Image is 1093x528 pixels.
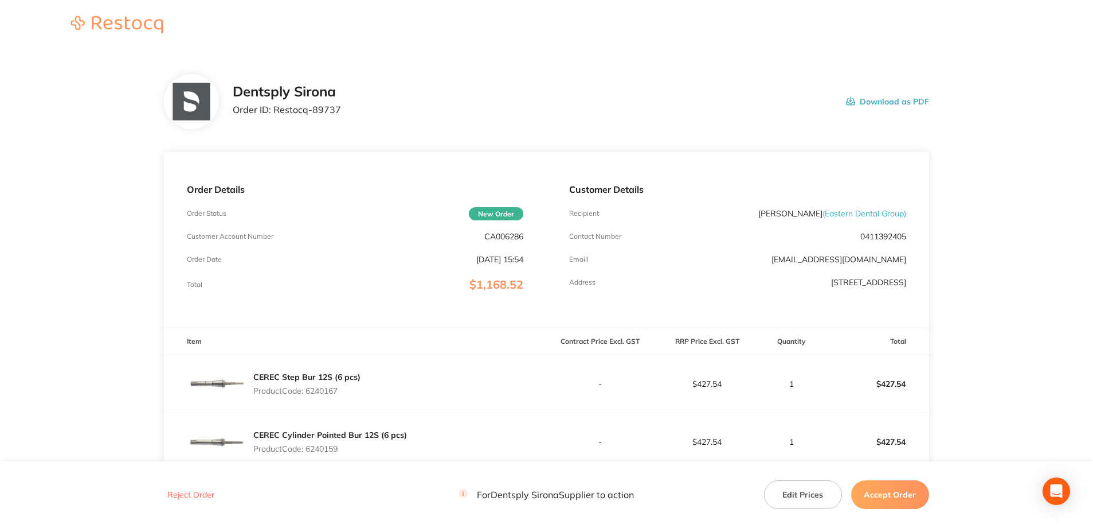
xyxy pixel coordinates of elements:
span: $1,168.52 [469,277,523,292]
img: bDlrY3d0NA [187,355,244,413]
p: CA006286 [484,232,523,241]
p: $427.54 [654,437,760,447]
p: Address [569,278,596,286]
h2: Dentsply Sirona [233,84,341,100]
th: Quantity [761,328,822,355]
button: Reject Order [164,490,218,500]
p: Customer Account Number [187,232,273,240]
p: Contact Number [569,232,621,240]
p: [STREET_ADDRESS] [831,278,906,287]
th: Contract Price Excl. GST [546,328,653,355]
p: Order Details [187,184,523,195]
a: CEREC Cylinder Pointed Bur 12S (6 pcs) [253,430,407,440]
p: 1 [761,437,821,447]
p: Total [187,281,202,289]
th: RRP Price Excl. GST [653,328,761,355]
p: $427.54 [654,379,760,389]
th: Item [164,328,546,355]
p: [PERSON_NAME] [758,209,906,218]
p: $427.54 [822,428,929,456]
p: $427.54 [822,370,929,398]
p: Order Status [187,209,226,218]
button: Accept Order [851,480,929,509]
span: New Order [469,207,523,220]
div: Open Intercom Messenger [1043,477,1070,505]
p: Product Code: 6240159 [253,444,407,453]
p: 1 [761,379,821,389]
a: CEREC Step Bur 12S (6 pcs) [253,372,361,382]
button: Download as PDF [846,84,929,119]
img: Restocq logo [60,16,174,33]
a: [EMAIL_ADDRESS][DOMAIN_NAME] [771,254,906,265]
p: 0411392405 [860,232,906,241]
p: - [547,437,653,447]
p: [DATE] 15:54 [476,255,523,264]
p: For Dentsply Sirona Supplier to action [459,490,634,500]
a: Restocq logo [60,16,174,35]
p: Recipient [569,209,599,218]
button: Edit Prices [764,480,842,509]
p: Emaill [569,255,589,263]
p: Order ID: Restocq- 89737 [233,104,341,115]
p: Product Code: 6240167 [253,386,361,395]
img: YzFoNzk2ag [187,413,244,471]
th: Total [822,328,929,355]
p: Customer Details [569,184,906,195]
p: Order Date [187,255,222,263]
p: - [547,379,653,389]
span: ( Eastern Dental Group ) [822,208,906,219]
img: NTllNzd2NQ [173,83,210,121]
